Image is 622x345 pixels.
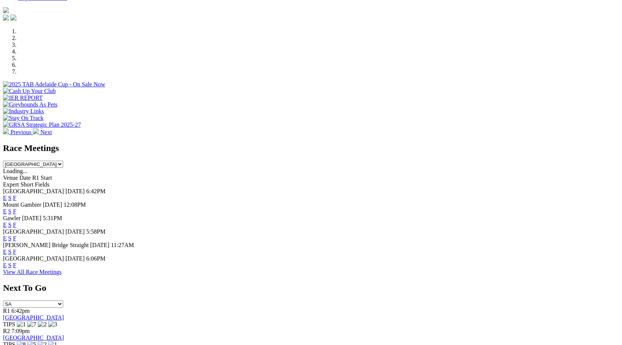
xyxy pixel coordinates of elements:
a: E [3,262,7,268]
span: [PERSON_NAME] Bridge Straight [3,242,89,248]
span: R2 [3,328,10,334]
a: F [13,235,16,241]
span: 6:42PM [86,188,106,194]
a: F [13,195,16,201]
span: 5:31PM [43,215,62,221]
img: facebook.svg [3,15,9,21]
span: 5:58PM [86,228,106,235]
img: chevron-left-pager-white.svg [3,128,9,134]
span: [DATE] [90,242,109,248]
a: E [3,222,7,228]
a: View All Race Meetings [3,269,62,275]
a: E [3,235,7,241]
span: R1 [3,308,10,314]
span: Short [21,181,34,188]
span: 7:09pm [12,328,30,334]
img: 7 [27,321,36,328]
img: 1 [17,321,26,328]
a: S [8,222,12,228]
a: S [8,208,12,215]
span: [GEOGRAPHIC_DATA] [3,188,64,194]
span: R1 Start [32,175,52,181]
span: [GEOGRAPHIC_DATA] [3,228,64,235]
a: E [3,208,7,215]
a: [GEOGRAPHIC_DATA] [3,335,64,341]
h2: Race Meetings [3,143,619,153]
img: 3 [48,321,57,328]
a: F [13,222,16,228]
span: [DATE] [65,255,85,262]
a: E [3,195,7,201]
span: 6:06PM [86,255,106,262]
a: S [8,262,12,268]
span: [GEOGRAPHIC_DATA] [3,255,64,262]
span: Venue [3,175,18,181]
span: [DATE] [22,215,41,221]
span: Previous [10,129,31,135]
span: Next [40,129,52,135]
span: 11:27AM [111,242,134,248]
img: twitter.svg [10,15,16,21]
a: Next [33,129,52,135]
h2: Next To Go [3,283,619,293]
span: [DATE] [65,228,85,235]
span: Gawler [3,215,21,221]
a: S [8,235,12,241]
span: Mount Gambier [3,201,41,208]
img: 2 [38,321,47,328]
span: Date [19,175,31,181]
img: GRSA Strategic Plan 2025-27 [3,121,81,128]
span: Loading... [3,168,27,174]
a: Previous [3,129,33,135]
span: 6:42pm [12,308,30,314]
span: [DATE] [65,188,85,194]
img: IER REPORT [3,95,43,101]
img: Industry Links [3,108,44,115]
span: [DATE] [43,201,62,208]
img: chevron-right-pager-white.svg [33,128,39,134]
a: S [8,195,12,201]
span: Expert [3,181,19,188]
a: F [13,208,16,215]
span: TIPS [3,321,15,327]
a: [GEOGRAPHIC_DATA] [3,314,64,321]
a: F [13,262,16,268]
img: Stay On Track [3,115,43,121]
img: logo-grsa-white.png [3,7,9,13]
img: 2025 TAB Adelaide Cup - On Sale Now [3,81,105,88]
a: F [13,249,16,255]
a: E [3,249,7,255]
span: 12:08PM [64,201,86,208]
img: Greyhounds As Pets [3,101,58,108]
span: Fields [35,181,49,188]
img: Cash Up Your Club [3,88,56,95]
a: S [8,249,12,255]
